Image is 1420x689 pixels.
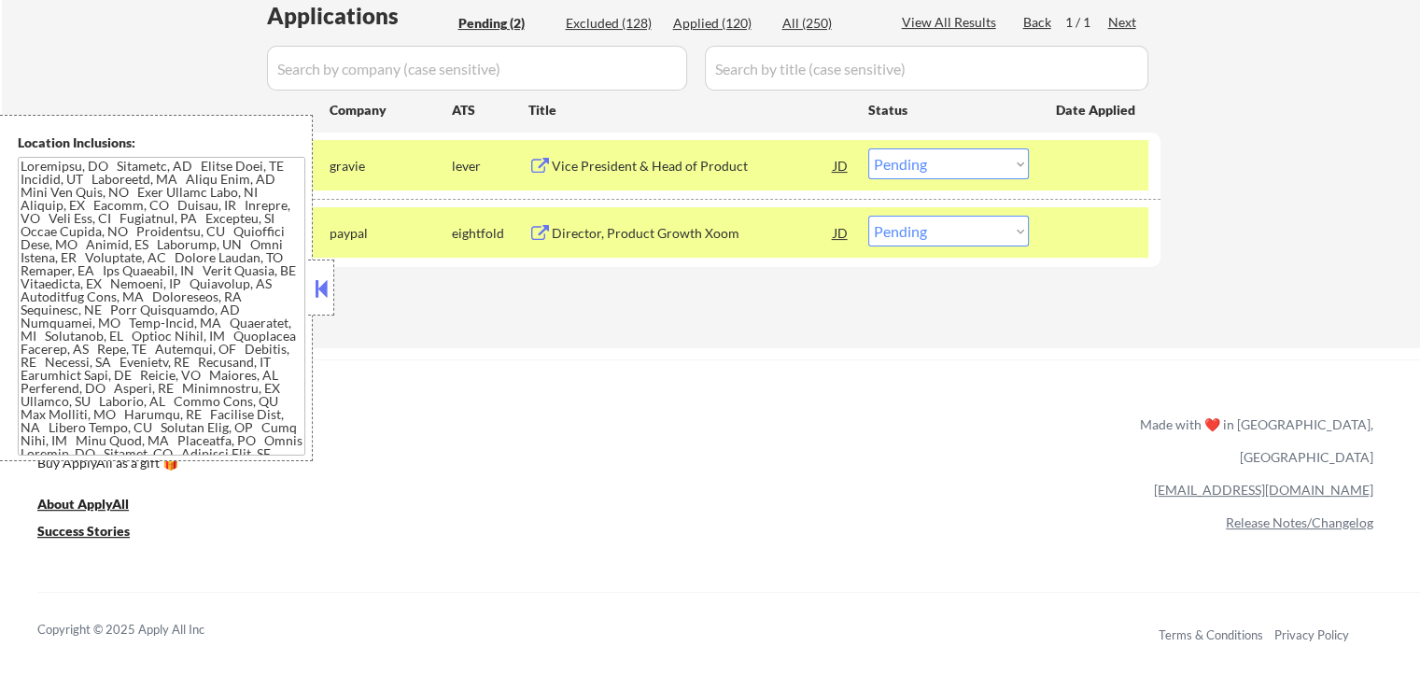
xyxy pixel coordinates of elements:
input: Search by company (case sensitive) [267,46,687,91]
a: Release Notes/Changelog [1226,514,1373,530]
div: View All Results [902,13,1002,32]
div: ATS [452,101,528,120]
div: Back [1023,13,1053,32]
div: lever [452,157,528,176]
a: Terms & Conditions [1159,627,1263,642]
input: Search by title (case sensitive) [705,46,1148,91]
div: JD [832,148,851,182]
div: Title [528,101,851,120]
div: paypal [330,224,452,243]
div: Next [1108,13,1138,32]
div: Made with ❤️ in [GEOGRAPHIC_DATA], [GEOGRAPHIC_DATA] [1132,408,1373,473]
a: [EMAIL_ADDRESS][DOMAIN_NAME] [1154,482,1373,498]
div: Status [868,92,1029,126]
a: About ApplyAll [37,495,155,518]
div: Director, Product Growth Xoom [552,224,834,243]
div: JD [832,216,851,249]
a: Refer & earn free applications 👯‍♀️ [37,434,750,454]
div: Date Applied [1056,101,1138,120]
div: 1 / 1 [1065,13,1108,32]
div: eightfold [452,224,528,243]
a: Buy ApplyAll as a gift 🎁 [37,454,224,477]
a: Success Stories [37,522,155,545]
u: About ApplyAll [37,496,129,512]
div: Vice President & Head of Product [552,157,834,176]
div: Company [330,101,452,120]
div: gravie [330,157,452,176]
div: Pending (2) [458,14,552,33]
div: All (250) [782,14,876,33]
div: Copyright © 2025 Apply All Inc [37,621,252,640]
div: Buy ApplyAll as a gift 🎁 [37,457,224,470]
div: Applied (120) [673,14,766,33]
a: Privacy Policy [1274,627,1349,642]
div: Applications [267,5,452,27]
div: Excluded (128) [566,14,659,33]
u: Success Stories [37,523,130,539]
div: Location Inclusions: [18,134,305,152]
